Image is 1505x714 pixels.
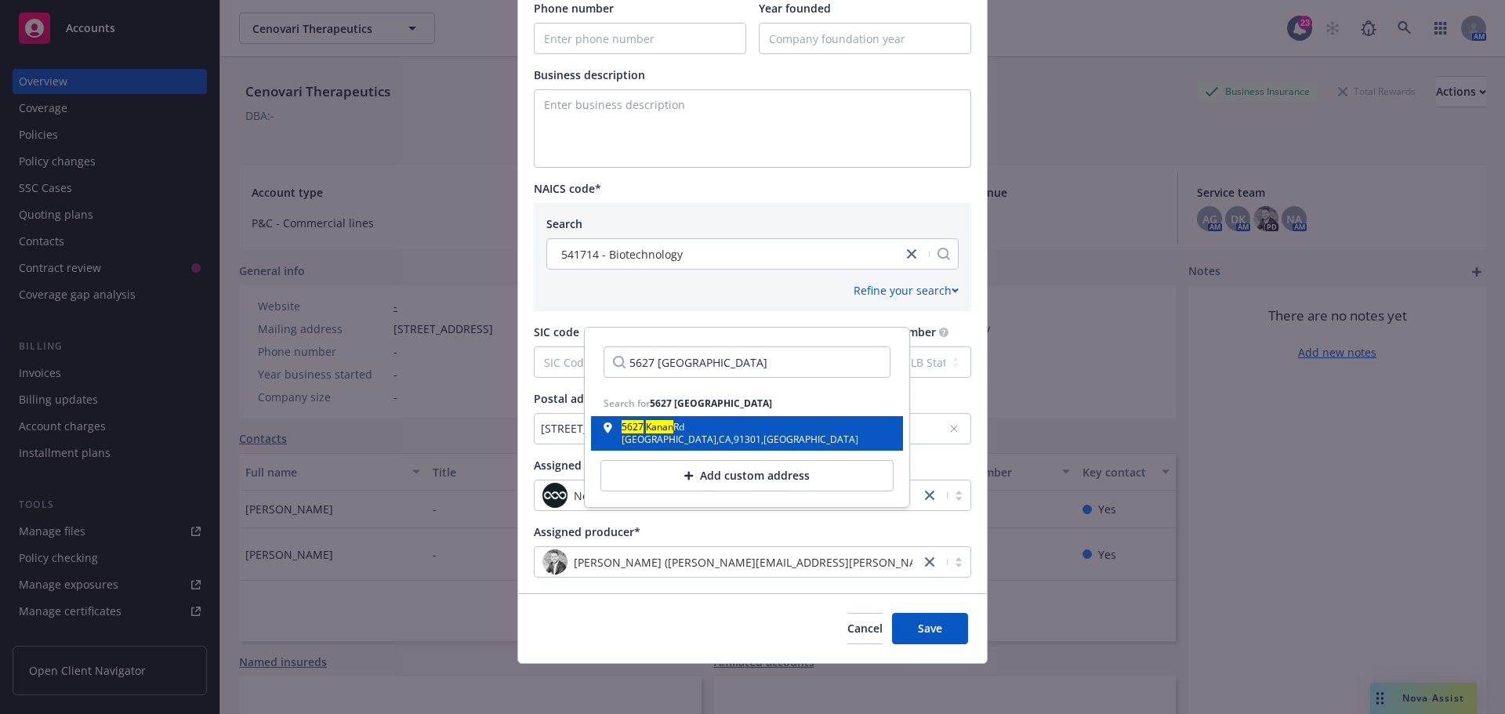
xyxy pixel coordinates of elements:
div: [STREET_ADDRESS] [541,420,948,437]
span: [PERSON_NAME] ([PERSON_NAME][EMAIL_ADDRESS][PERSON_NAME][DOMAIN_NAME]) [574,554,1030,571]
span: photo[PERSON_NAME] ([PERSON_NAME][EMAIL_ADDRESS][PERSON_NAME][DOMAIN_NAME]) [542,549,912,574]
button: Cancel [847,613,883,644]
input: Company foundation year [760,24,970,53]
span: 541714 - Biotechnology [555,246,894,263]
span: Business description [534,67,645,82]
span: 541714 - Biotechnology [561,246,683,263]
input: SIC Code [535,347,749,377]
div: Search for [604,397,772,410]
textarea: Enter business description [534,89,971,168]
div: [GEOGRAPHIC_DATA] , CA , 91301 , [GEOGRAPHIC_DATA] [622,435,858,444]
mark: Kanan [646,420,673,433]
a: close [920,553,939,571]
button: Add custom address [600,460,894,491]
a: close [902,245,921,263]
span: Cancel [847,621,883,636]
input: Enter phone number [535,24,745,53]
span: NAICS code* [534,181,601,196]
span: Phone number [534,1,614,16]
a: close [920,486,939,505]
span: Rd [673,420,684,433]
span: Postal address [534,391,613,406]
button: 5627KananRd[GEOGRAPHIC_DATA],CA,91301,[GEOGRAPHIC_DATA] [591,416,903,451]
span: Search [546,216,582,231]
span: Newfront Admin ([EMAIL_ADDRESS][DOMAIN_NAME]) [574,487,854,504]
span: Save [918,621,942,636]
button: Save [892,613,968,644]
span: Year founded [759,1,831,16]
span: Assigned producer* [534,524,640,539]
mark: 5627 [622,420,644,433]
img: photo [542,483,568,508]
div: Refine your search [854,282,959,299]
span: Contractors state license number [756,324,936,339]
span: SIC code [534,324,579,339]
span: photoNewfront Admin ([EMAIL_ADDRESS][DOMAIN_NAME]) [542,483,912,508]
span: Assigned account manager* [534,458,684,473]
input: Search [604,346,890,378]
button: [STREET_ADDRESS] [534,413,971,444]
img: photo [542,549,568,574]
div: 5627 [GEOGRAPHIC_DATA] [650,397,772,410]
